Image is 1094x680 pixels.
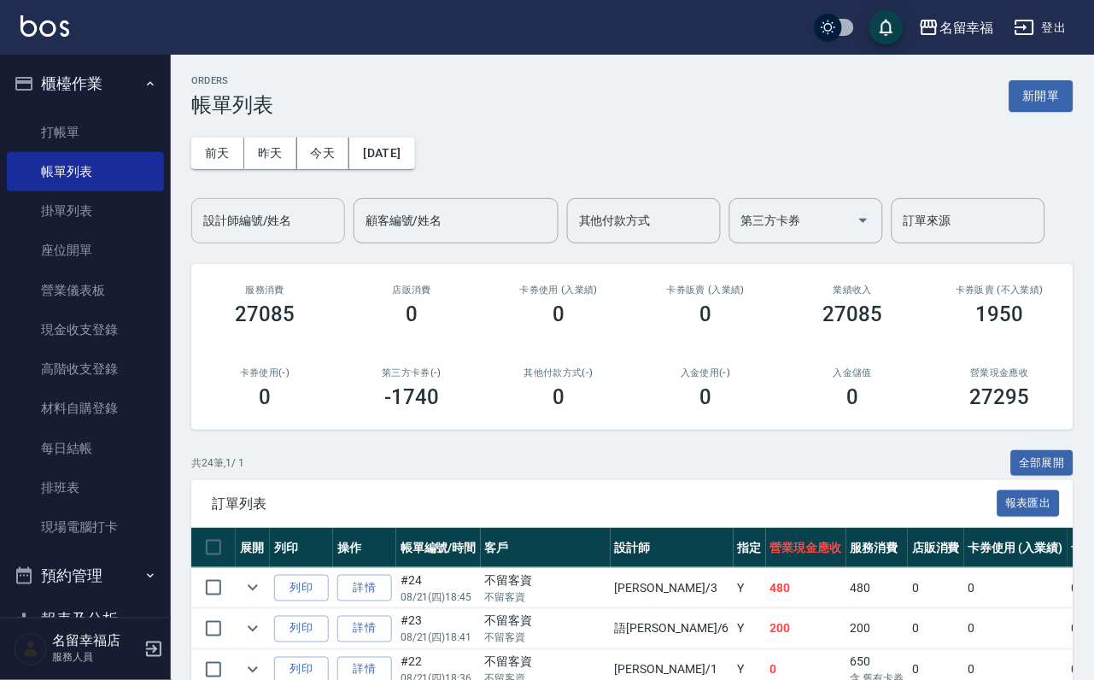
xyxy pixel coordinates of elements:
button: 新開單 [1009,80,1074,112]
h3: 帳單列表 [191,93,273,117]
td: 480 [766,568,846,608]
h2: 卡券販賣 (入業績) [652,284,758,296]
h3: 27295 [970,385,1030,409]
h2: 卡券使用(-) [212,367,318,378]
button: 登出 [1008,12,1074,44]
button: 昨天 [244,138,297,169]
h3: -1740 [384,385,439,409]
h2: 營業現金應收 [947,367,1053,378]
button: 前天 [191,138,244,169]
th: 展開 [236,528,270,568]
h5: 名留幸福店 [52,633,139,650]
h2: 入金儲值 [800,367,906,378]
td: #24 [396,568,481,608]
h3: 27085 [235,302,295,326]
div: 不留客資 [485,613,606,630]
th: 指定 [734,528,766,568]
button: 列印 [274,616,329,642]
div: 不留客資 [485,572,606,589]
th: 客戶 [481,528,611,568]
h3: 服務消費 [212,284,318,296]
h2: 卡券使用 (入業績) [506,284,611,296]
button: 名留幸福 [912,10,1001,45]
a: 報表匯出 [997,495,1061,511]
button: 預約管理 [7,554,164,598]
img: Person [14,632,48,666]
h2: 入金使用(-) [652,367,758,378]
td: 0 [964,568,1068,608]
td: 200 [846,609,909,649]
button: 報表及分析 [7,598,164,642]
a: 每日結帳 [7,429,164,468]
h3: 27085 [823,302,883,326]
td: 480 [846,568,909,608]
th: 帳單編號/時間 [396,528,481,568]
th: 營業現金應收 [766,528,846,568]
td: [PERSON_NAME] /3 [611,568,734,608]
a: 現金收支登錄 [7,310,164,349]
td: #23 [396,609,481,649]
a: 排班表 [7,468,164,507]
div: 名留幸福 [939,17,994,38]
button: Open [850,207,877,234]
td: 0 [964,609,1068,649]
h3: 0 [259,385,271,409]
p: 不留客資 [485,589,606,605]
p: 共 24 筆, 1 / 1 [191,455,244,471]
h3: 0 [553,385,565,409]
h2: ORDERS [191,75,273,86]
button: 今天 [297,138,350,169]
th: 服務消費 [846,528,909,568]
a: 掛單列表 [7,191,164,231]
td: Y [734,609,766,649]
button: 報表匯出 [997,490,1061,517]
a: 高階收支登錄 [7,349,164,389]
p: 08/21 (四) 18:45 [401,589,477,605]
button: 全部展開 [1011,450,1074,477]
h2: 第三方卡券(-) [359,367,465,378]
h2: 卡券販賣 (不入業績) [947,284,1053,296]
p: 服務人員 [52,650,139,665]
a: 詳情 [337,616,392,642]
th: 列印 [270,528,333,568]
button: save [869,10,904,44]
a: 帳單列表 [7,152,164,191]
th: 卡券使用 (入業績) [964,528,1068,568]
button: [DATE] [349,138,414,169]
th: 操作 [333,528,396,568]
a: 打帳單 [7,113,164,152]
h3: 0 [847,385,859,409]
h3: 1950 [976,302,1024,326]
span: 訂單列表 [212,495,997,513]
h3: 0 [700,302,712,326]
h3: 0 [553,302,565,326]
h3: 0 [406,302,418,326]
button: expand row [240,575,266,601]
td: Y [734,568,766,608]
th: 設計師 [611,528,734,568]
td: 200 [766,609,846,649]
button: 列印 [274,575,329,601]
a: 材料自購登錄 [7,389,164,428]
td: 0 [908,609,964,649]
a: 現場電腦打卡 [7,507,164,547]
p: 不留客資 [485,630,606,646]
h2: 其他付款方式(-) [506,367,611,378]
button: 櫃檯作業 [7,62,164,106]
button: expand row [240,616,266,642]
h2: 店販消費 [359,284,465,296]
a: 詳情 [337,575,392,601]
a: 營業儀表板 [7,271,164,310]
th: 店販消費 [908,528,964,568]
h2: 業績收入 [800,284,906,296]
h3: 0 [700,385,712,409]
div: 不留客資 [485,654,606,671]
td: 語[PERSON_NAME] /6 [611,609,734,649]
p: 08/21 (四) 18:41 [401,630,477,646]
a: 座位開單 [7,231,164,270]
img: Logo [20,15,69,37]
a: 新開單 [1009,87,1074,103]
td: 0 [908,568,964,608]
